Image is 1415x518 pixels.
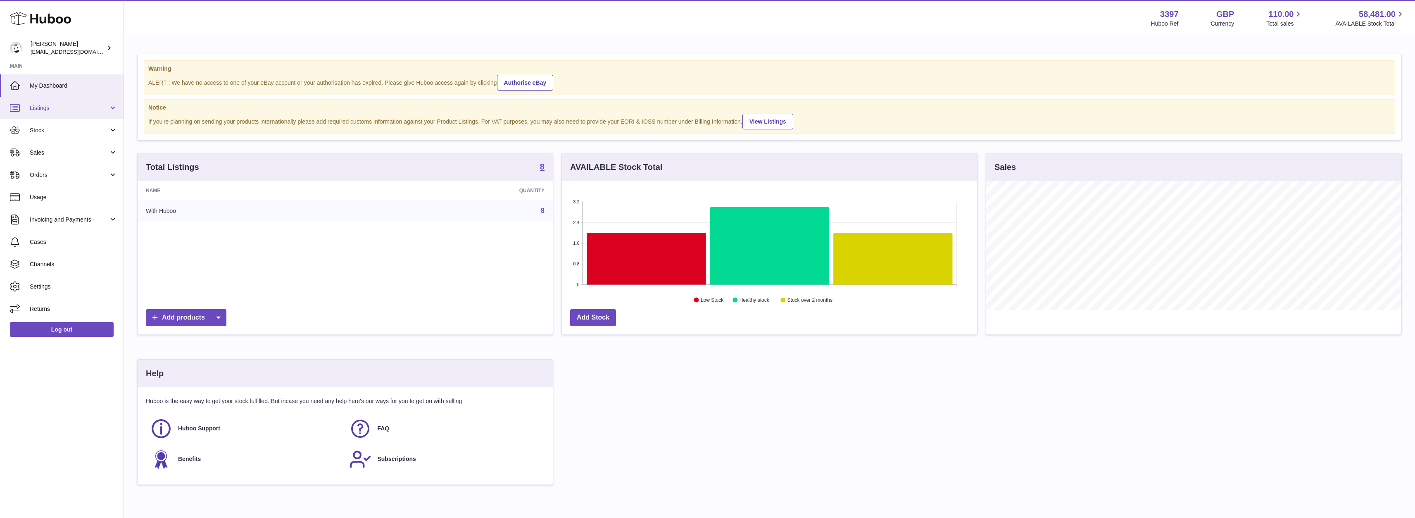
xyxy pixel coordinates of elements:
h3: Help [146,368,164,379]
span: Total sales [1266,20,1303,28]
th: Quantity [357,181,553,200]
a: View Listings [742,114,793,129]
text: 3.2 [573,199,579,204]
span: Stock [30,127,109,134]
h3: Sales [994,162,1016,173]
a: Benefits [150,448,341,470]
a: Log out [10,322,114,337]
a: 8 [541,207,545,214]
div: Currency [1211,20,1234,28]
text: Healthy stock [740,297,770,303]
span: 58,481.00 [1359,9,1396,20]
img: internalAdmin-3397@internal.huboo.com [10,42,22,54]
text: Low Stock [701,297,724,303]
div: Huboo Ref [1151,20,1179,28]
a: Add products [146,309,226,326]
strong: Warning [148,65,1391,73]
a: 58,481.00 AVAILABLE Stock Total [1335,9,1405,28]
span: My Dashboard [30,82,117,90]
p: Huboo is the easy way to get your stock fulfilled. But incase you need any help here's our ways f... [146,397,545,405]
span: Settings [30,283,117,291]
a: 8 [540,162,545,172]
span: Returns [30,305,117,313]
h3: AVAILABLE Stock Total [570,162,662,173]
a: Authorise eBay [497,75,554,91]
span: Benefits [178,455,201,463]
text: 2.4 [573,220,579,225]
text: Stock over 2 months [787,297,832,303]
text: 0 [577,282,579,287]
strong: GBP [1216,9,1234,20]
span: Sales [30,149,109,157]
span: Subscriptions [377,455,416,463]
span: Channels [30,260,117,268]
span: AVAILABLE Stock Total [1335,20,1405,28]
strong: 3397 [1160,9,1179,20]
h3: Total Listings [146,162,199,173]
span: Invoicing and Payments [30,216,109,224]
span: Orders [30,171,109,179]
td: With Huboo [138,200,357,222]
strong: Notice [148,104,1391,112]
span: FAQ [377,425,389,432]
text: 0.8 [573,261,579,266]
span: 110.00 [1268,9,1294,20]
span: [EMAIL_ADDRESS][DOMAIN_NAME] [31,48,121,55]
text: 1.6 [573,241,579,246]
a: Add Stock [570,309,616,326]
a: 110.00 Total sales [1266,9,1303,28]
a: Huboo Support [150,418,341,440]
span: Usage [30,193,117,201]
span: Cases [30,238,117,246]
a: FAQ [349,418,540,440]
div: ALERT : We have no access to one of your eBay account or your authorisation has expired. Please g... [148,74,1391,91]
div: [PERSON_NAME] [31,40,105,56]
strong: 8 [540,162,545,171]
span: Listings [30,104,109,112]
th: Name [138,181,357,200]
a: Subscriptions [349,448,540,470]
div: If you're planning on sending your products internationally please add required customs informati... [148,112,1391,129]
span: Huboo Support [178,425,220,432]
